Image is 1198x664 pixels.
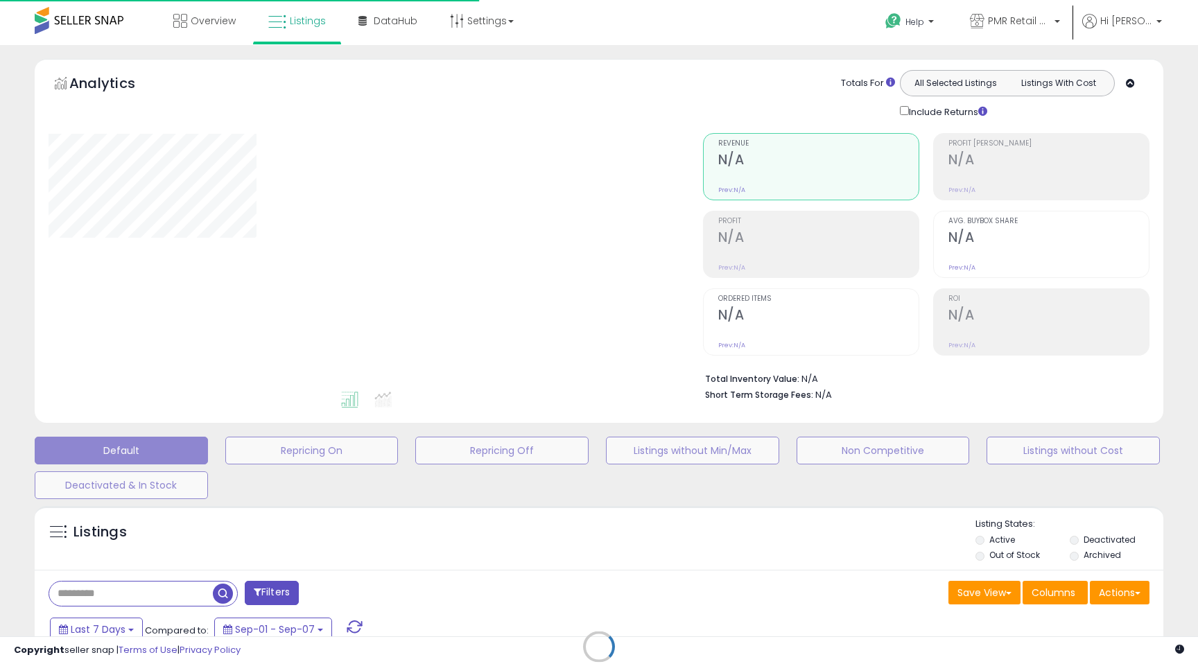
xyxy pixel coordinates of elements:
h2: N/A [948,152,1149,171]
span: DataHub [374,14,417,28]
span: Revenue [718,140,919,148]
button: Deactivated & In Stock [35,471,208,499]
div: Include Returns [889,103,1004,119]
span: Profit [718,218,919,225]
div: Totals For [841,77,895,90]
button: Listings without Cost [987,437,1160,464]
h2: N/A [718,229,919,248]
h2: N/A [948,307,1149,326]
h2: N/A [948,229,1149,248]
span: PMR Retail USA LLC [988,14,1050,28]
button: Non Competitive [797,437,970,464]
h2: N/A [718,152,919,171]
span: Help [905,16,924,28]
small: Prev: N/A [718,186,745,194]
div: seller snap | | [14,644,241,657]
button: Listings without Min/Max [606,437,779,464]
span: Ordered Items [718,295,919,303]
small: Prev: N/A [718,341,745,349]
h5: Analytics [69,73,162,96]
span: Hi [PERSON_NAME] [1100,14,1152,28]
strong: Copyright [14,643,64,656]
a: Hi [PERSON_NAME] [1082,14,1162,45]
small: Prev: N/A [718,263,745,272]
button: Listings With Cost [1007,74,1110,92]
span: Listings [290,14,326,28]
i: Get Help [885,12,902,30]
b: Short Term Storage Fees: [705,389,813,401]
span: ROI [948,295,1149,303]
small: Prev: N/A [948,341,975,349]
a: Help [874,2,948,45]
span: Profit [PERSON_NAME] [948,140,1149,148]
span: N/A [815,388,832,401]
button: All Selected Listings [904,74,1007,92]
span: Avg. Buybox Share [948,218,1149,225]
h2: N/A [718,307,919,326]
button: Repricing Off [415,437,589,464]
button: Repricing On [225,437,399,464]
small: Prev: N/A [948,263,975,272]
span: Overview [191,14,236,28]
li: N/A [705,369,1139,386]
button: Default [35,437,208,464]
small: Prev: N/A [948,186,975,194]
b: Total Inventory Value: [705,373,799,385]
